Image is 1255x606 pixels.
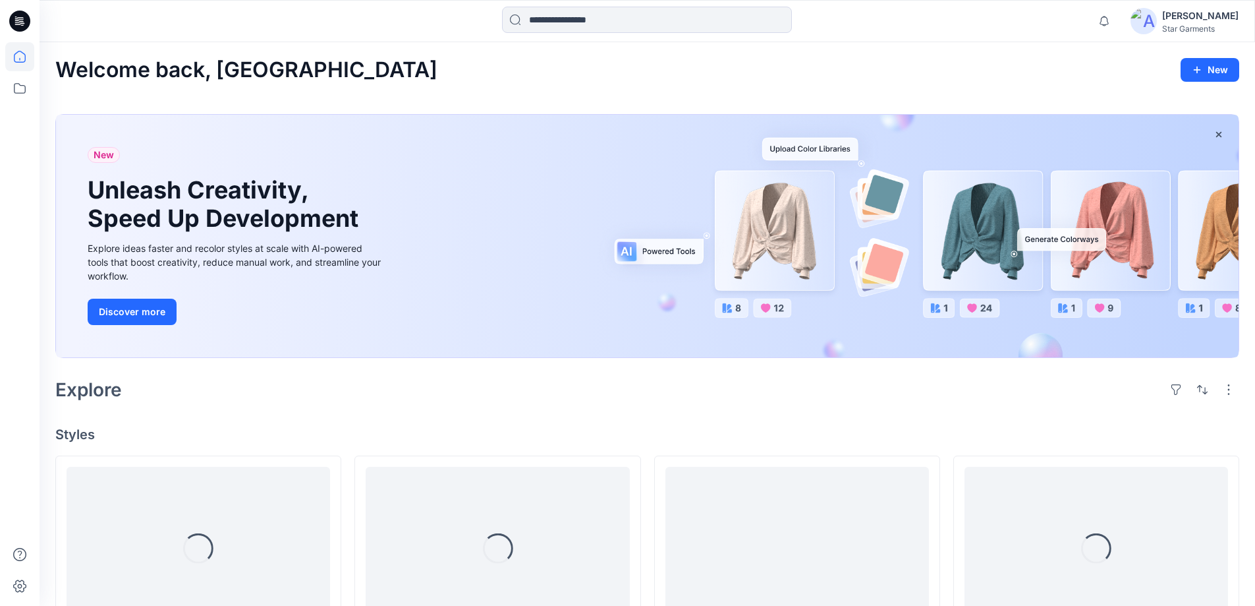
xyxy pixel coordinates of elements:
h1: Unleash Creativity, Speed Up Development [88,176,364,233]
img: avatar [1130,8,1157,34]
button: New [1181,58,1239,82]
div: Explore ideas faster and recolor styles at scale with AI-powered tools that boost creativity, red... [88,241,384,283]
div: [PERSON_NAME] [1162,8,1239,24]
h4: Styles [55,427,1239,442]
h2: Welcome back, [GEOGRAPHIC_DATA] [55,58,437,82]
button: Discover more [88,299,177,325]
span: New [94,147,114,163]
div: Star Garments [1162,24,1239,34]
h2: Explore [55,379,122,400]
a: Discover more [88,299,384,325]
